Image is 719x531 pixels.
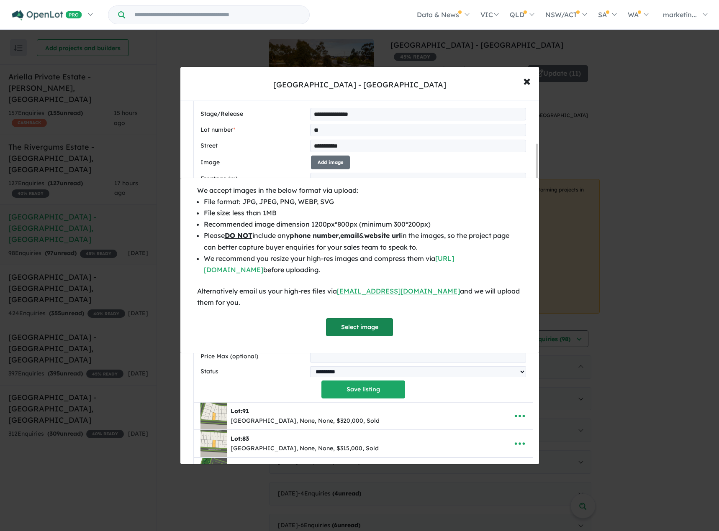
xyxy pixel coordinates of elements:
[197,286,522,308] div: Alternatively email us your high-res files via and we will upload them for you.
[326,318,393,336] button: Select image
[204,254,454,274] a: [URL][DOMAIN_NAME]
[340,231,359,240] b: email
[12,10,82,20] img: Openlot PRO Logo White
[204,230,522,253] li: Please include any , & in the images, so the project page can better capture buyer enquiries for ...
[225,231,252,240] u: DO NOT
[204,219,522,230] li: Recommended image dimension 1200px*800px (minimum 300*200px)
[204,253,522,276] li: We recommend you resize your high-res images and compress them via before uploading.
[127,6,308,24] input: Try estate name, suburb, builder or developer
[337,287,460,295] a: [EMAIL_ADDRESS][DOMAIN_NAME]
[290,231,339,240] b: phone number
[197,185,522,196] div: We accept images in the below format via upload:
[364,231,401,240] b: website url
[204,196,522,207] li: File format: JPG, JPEG, PNG, WEBP, SVG
[204,207,522,219] li: File size: less than 1MB
[663,10,697,19] span: marketin...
